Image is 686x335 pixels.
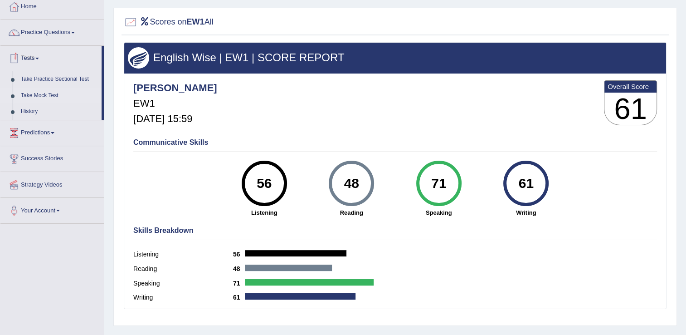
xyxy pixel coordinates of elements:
b: EW1 [187,17,204,26]
label: Speaking [133,279,233,288]
h4: Communicative Skills [133,138,657,147]
h5: EW1 [133,98,217,109]
a: Practice Questions [0,20,104,43]
h3: English Wise | EW1 | SCORE REPORT [128,52,662,64]
h4: Skills Breakdown [133,227,657,235]
strong: Listening [225,208,304,217]
b: 56 [233,251,245,258]
a: Your Account [0,198,104,221]
h3: 61 [604,93,657,125]
img: wings.png [128,47,149,69]
label: Listening [133,250,233,259]
h4: [PERSON_NAME] [133,83,217,94]
div: 61 [510,164,543,202]
label: Writing [133,293,233,302]
b: 48 [233,265,245,272]
a: Tests [0,46,102,69]
b: 71 [233,280,245,287]
strong: Writing [487,208,565,217]
div: 71 [422,164,455,202]
a: Take Practice Sectional Test [17,71,102,88]
strong: Speaking [400,208,478,217]
div: 48 [335,164,368,202]
a: Take Mock Test [17,88,102,104]
b: 61 [233,294,245,301]
h2: Scores on All [124,15,214,29]
b: Overall Score [608,83,653,90]
a: Strategy Videos [0,172,104,195]
div: 56 [248,164,281,202]
a: History [17,103,102,120]
a: Success Stories [0,146,104,169]
strong: Reading [312,208,391,217]
label: Reading [133,264,233,274]
h5: [DATE] 15:59 [133,113,217,124]
a: Predictions [0,120,104,143]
